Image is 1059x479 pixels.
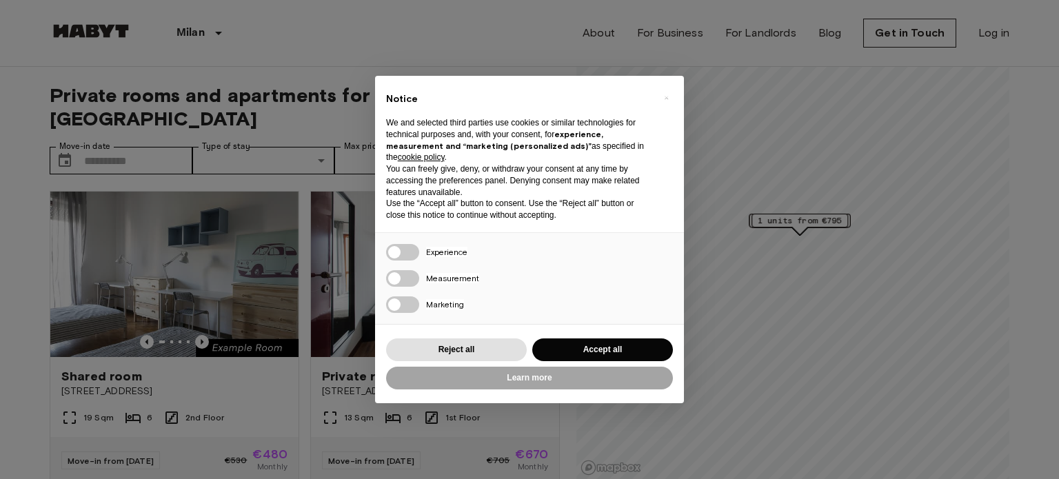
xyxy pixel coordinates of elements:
button: Reject all [386,338,527,361]
span: Marketing [426,299,464,309]
p: Use the “Accept all” button to consent. Use the “Reject all” button or close this notice to conti... [386,198,651,221]
button: Close this notice [655,87,677,109]
span: Experience [426,247,467,257]
h2: Notice [386,92,651,106]
strong: experience, measurement and “marketing (personalized ads)” [386,129,603,151]
p: You can freely give, deny, or withdraw your consent at any time by accessing the preferences pane... [386,163,651,198]
button: Learn more [386,367,673,389]
a: cookie policy [398,152,445,162]
span: Measurement [426,273,479,283]
p: We and selected third parties use cookies or similar technologies for technical purposes and, wit... [386,117,651,163]
span: × [664,90,669,106]
button: Accept all [532,338,673,361]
